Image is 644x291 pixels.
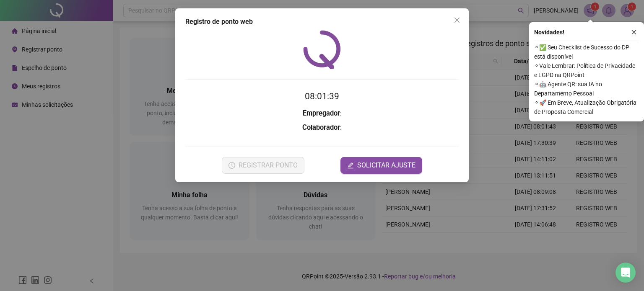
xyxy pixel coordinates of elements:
[185,122,459,133] h3: :
[454,17,460,23] span: close
[302,124,340,131] strong: Colaborador
[534,98,639,116] span: ⚬ 🚀 Em Breve, Atualização Obrigatória de Proposta Comercial
[185,108,459,119] h3: :
[450,13,464,27] button: Close
[534,43,639,61] span: ⚬ ✅ Seu Checklist de Sucesso do DP está disponível
[631,29,637,35] span: close
[222,157,304,174] button: REGISTRAR PONTO
[357,160,415,170] span: SOLICITAR AJUSTE
[347,162,354,169] span: edit
[615,263,636,283] div: Open Intercom Messenger
[303,30,341,69] img: QRPoint
[534,28,564,37] span: Novidades !
[303,109,340,117] strong: Empregador
[534,61,639,80] span: ⚬ Vale Lembrar: Política de Privacidade e LGPD na QRPoint
[305,91,339,101] time: 08:01:39
[340,157,422,174] button: editSOLICITAR AJUSTE
[534,80,639,98] span: ⚬ 🤖 Agente QR: sua IA no Departamento Pessoal
[185,17,459,27] div: Registro de ponto web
